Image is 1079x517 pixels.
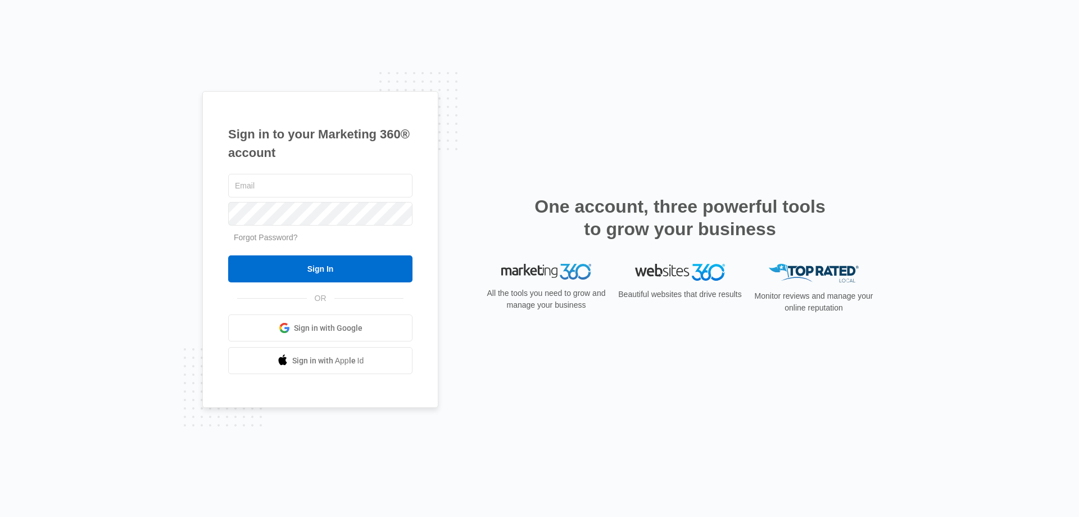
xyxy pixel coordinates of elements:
[228,174,412,197] input: Email
[531,195,829,240] h2: One account, three powerful tools to grow your business
[617,289,743,300] p: Beautiful websites that drive results
[307,293,334,304] span: OR
[228,347,412,374] a: Sign in with Apple Id
[228,125,412,162] h1: Sign in to your Marketing 360® account
[751,290,877,314] p: Monitor reviews and manage your online reputation
[228,255,412,282] input: Sign In
[483,287,609,311] p: All the tools you need to grow and manage your business
[292,355,364,367] span: Sign in with Apple Id
[501,264,591,280] img: Marketing 360
[769,264,859,282] img: Top Rated Local
[234,233,298,242] a: Forgot Password?
[635,264,725,280] img: Websites 360
[294,322,362,334] span: Sign in with Google
[228,314,412,341] a: Sign in with Google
